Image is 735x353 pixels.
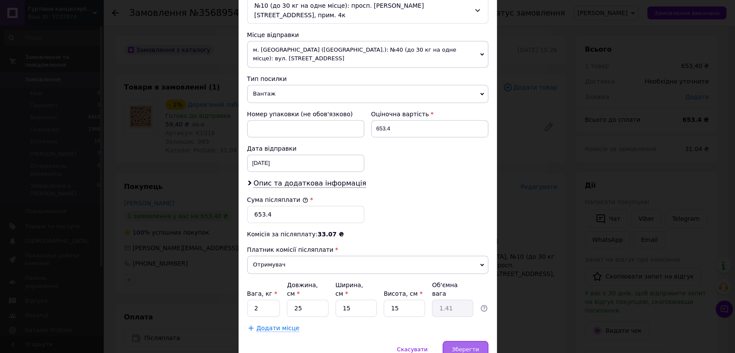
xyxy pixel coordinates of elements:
span: Скасувати [397,346,428,353]
span: м. [GEOGRAPHIC_DATA] ([GEOGRAPHIC_DATA].): №40 (до 30 кг на одне місце): вул. [STREET_ADDRESS] [247,41,488,68]
label: Сума післяплати [247,196,308,203]
div: Об'ємна вага [432,281,473,298]
div: Оціночна вартість [371,110,488,118]
label: Ширина, см [335,282,363,297]
label: Вага, кг [247,290,277,297]
label: Довжина, см [287,282,318,297]
label: Висота, см [384,290,422,297]
span: Платник комісії післяплати [247,246,334,253]
span: Опис та додаткова інформація [254,179,366,188]
span: Вантаж [247,85,488,103]
span: Тип посилки [247,75,287,82]
span: Отримувач [247,256,488,274]
span: Місце відправки [247,31,299,38]
span: Додати місце [257,325,300,332]
div: Комісія за післяплату: [247,230,488,238]
span: 33.07 ₴ [317,231,344,238]
div: Дата відправки [247,144,364,153]
span: Зберегти [452,346,479,353]
div: Номер упаковки (не обов'язково) [247,110,364,118]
